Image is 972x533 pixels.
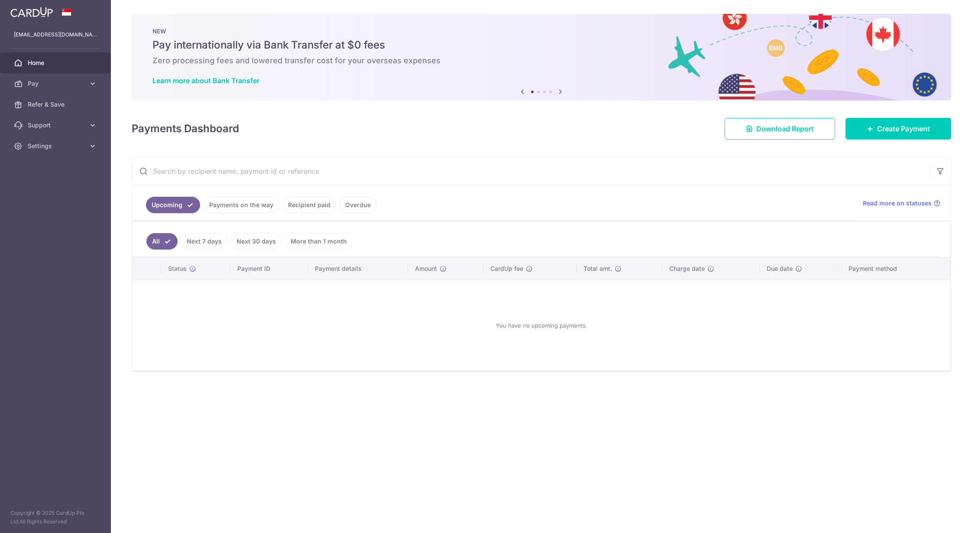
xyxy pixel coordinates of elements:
a: Recipient paid [282,197,336,213]
th: Payment details [308,257,408,280]
a: Payments on the way [204,197,279,213]
span: Read more on statuses [863,199,932,208]
input: Search by recipient name, payment id or reference [132,157,930,185]
a: More than 1 month [285,233,353,250]
a: Upcoming [146,197,200,213]
span: Refer & Save [28,100,85,109]
h6: Zero processing fees and lowered transfer cost for your overseas expenses [152,55,930,66]
img: Bank transfer banner [132,14,951,101]
a: Next 7 days [181,233,227,250]
img: CardUp [10,7,53,17]
a: Create Payment [846,118,951,140]
th: Payment method [842,257,950,280]
span: Create Payment [877,123,930,134]
span: Download Report [756,123,814,134]
span: Total amt. [583,264,612,273]
a: Download Report [725,118,835,140]
a: Learn more about Bank Transfer [152,76,259,85]
a: All [146,233,178,250]
div: You have no upcoming payments. [143,287,940,364]
span: Support [28,121,85,130]
a: Next 30 days [231,233,282,250]
span: Pay [28,79,85,88]
p: NEW [152,28,930,35]
a: Overdue [340,197,376,213]
span: Status [168,264,187,273]
span: Due date [767,264,793,273]
a: Read more on statuses [863,199,940,208]
h4: Payments Dashboard [132,121,239,136]
p: [EMAIL_ADDRESS][DOMAIN_NAME] [14,30,97,39]
span: Charge date [669,264,705,273]
span: Home [28,58,85,67]
th: Payment ID [230,257,308,280]
span: CardUp fee [490,264,523,273]
h5: Pay internationally via Bank Transfer at $0 fees [152,38,930,52]
span: Settings [28,142,85,150]
span: Amount [415,264,437,273]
